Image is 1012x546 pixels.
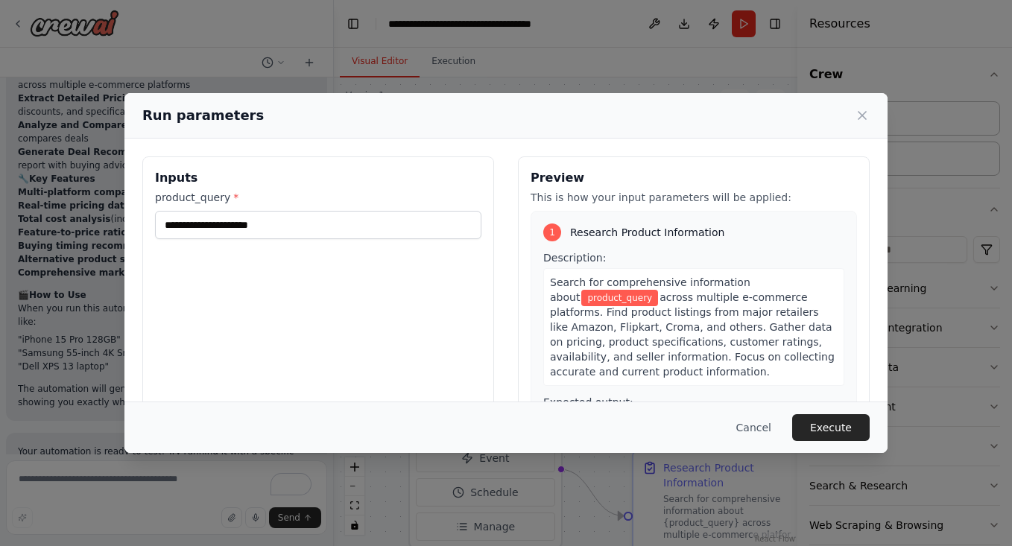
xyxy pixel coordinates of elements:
div: 1 [543,223,561,241]
label: product_query [155,190,481,205]
span: Expected output: [543,396,633,408]
h3: Inputs [155,169,481,187]
span: across multiple e-commerce platforms. Find product listings from major retailers like Amazon, Fli... [550,291,835,378]
h3: Preview [531,169,857,187]
span: Description: [543,252,606,264]
span: Variable: product_query [581,290,658,306]
span: Search for comprehensive information about [550,276,750,303]
button: Cancel [724,414,783,441]
p: This is how your input parameters will be applied: [531,190,857,205]
span: Research Product Information [570,225,724,240]
button: Execute [792,414,870,441]
h2: Run parameters [142,105,264,126]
